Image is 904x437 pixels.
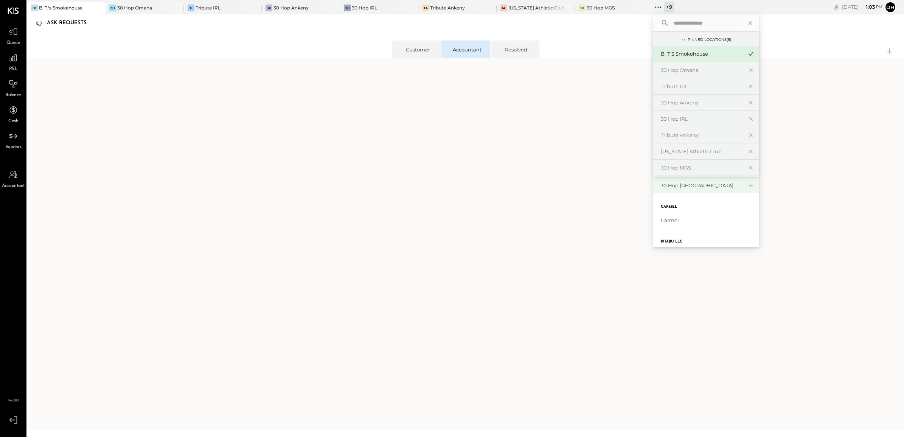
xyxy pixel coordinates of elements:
[579,5,586,11] div: 3H
[400,46,436,53] div: Customer
[661,164,742,171] div: 30 Hop MGS
[661,239,682,244] label: Pitabu LLC
[661,217,755,224] div: Carmel
[833,3,840,11] div: copy link
[6,40,20,47] span: Queue
[842,3,882,11] div: [DATE]
[0,129,26,151] a: Vendors
[490,40,539,58] li: Resolved
[449,46,485,53] div: Accountant
[661,83,742,90] div: Tribute IRL
[422,5,429,11] div: TA
[688,37,731,42] div: Pinned Locations ( 8 )
[344,5,351,11] div: 3H
[508,5,564,11] div: [US_STATE] Athletic Club
[0,103,26,125] a: Cash
[109,5,116,11] div: 3H
[31,5,38,11] div: BT
[661,148,742,155] div: [US_STATE] Athletic Club
[266,5,272,11] div: 3H
[9,66,18,73] span: P&L
[661,99,742,106] div: 30 Hop Ankeny
[661,50,742,58] div: B. T.'s Smokehouse
[430,5,465,11] div: Tribute Ankeny
[661,132,742,139] div: Tribute Ankeny
[587,5,615,11] div: 30 Hop MGS
[39,5,82,11] div: B. T.'s Smokehouse
[500,5,507,11] div: IA
[196,5,221,11] div: Tribute IRL
[2,183,25,190] span: Accountant
[664,2,674,12] div: + 9
[0,168,26,190] a: Accountant
[117,5,152,11] div: 30 Hop Omaha
[0,51,26,73] a: P&L
[5,92,21,99] span: Balance
[0,77,26,99] a: Balance
[884,1,896,13] button: Dh
[5,144,22,151] span: Vendors
[661,67,742,74] div: 30 Hop Omaha
[273,5,309,11] div: 30 Hop Ankeny
[661,204,677,210] label: Carmel
[0,25,26,47] a: Queue
[188,5,194,11] div: TI
[661,115,742,123] div: 30 Hop IRL
[661,182,742,189] div: 30 Hop [GEOGRAPHIC_DATA]
[8,118,18,125] span: Cash
[352,5,377,11] div: 30 Hop IRL
[47,17,94,29] div: Ask Requests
